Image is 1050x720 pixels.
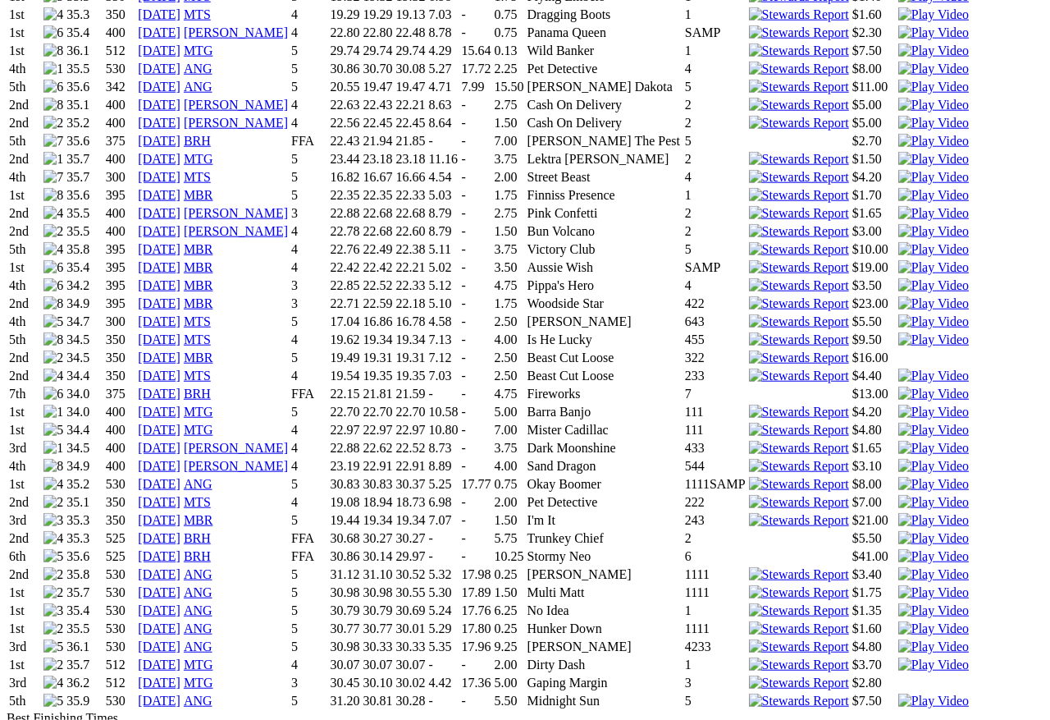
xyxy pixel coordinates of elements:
a: MBR [184,188,213,202]
img: Stewards Report [749,621,849,636]
a: ANG [184,62,212,76]
img: 8 [43,98,63,112]
img: 1 [43,62,63,76]
a: MTG [184,423,213,437]
img: 4 [43,676,63,690]
a: [DATE] [138,134,180,148]
td: 2nd [8,97,41,113]
img: Stewards Report [749,242,849,257]
a: View replay [898,206,969,220]
img: Stewards Report [749,98,849,112]
a: View replay [898,224,969,238]
img: Stewards Report [749,314,849,329]
a: MTS [184,369,211,383]
a: View replay [898,98,969,112]
img: Play Video [898,116,969,131]
img: Play Video [898,459,969,474]
td: - [461,7,492,23]
td: 4 [290,97,328,113]
a: MTG [184,405,213,419]
a: BRH [184,549,211,563]
img: 5 [43,423,63,438]
img: Play Video [898,640,969,654]
td: 400 [105,25,136,41]
a: [DATE] [138,25,180,39]
a: [PERSON_NAME] [184,441,288,455]
img: 8 [43,332,63,347]
img: Stewards Report [749,640,849,654]
a: [DATE] [138,387,180,401]
a: [DATE] [138,567,180,581]
img: Play Video [898,603,969,618]
img: 5 [43,640,63,654]
td: 19.29 [330,7,361,23]
img: Stewards Report [749,694,849,709]
td: 22.80 [330,25,361,41]
a: View replay [898,459,969,473]
a: [DATE] [138,477,180,491]
a: View replay [898,477,969,491]
a: View replay [898,62,969,76]
a: View replay [898,25,969,39]
td: 35.3 [66,7,103,23]
img: 6 [43,278,63,293]
a: [PERSON_NAME] [184,459,288,473]
a: [DATE] [138,260,180,274]
img: 6 [43,80,63,94]
img: Play Video [898,441,969,456]
a: View replay [898,640,969,654]
a: [DATE] [138,188,180,202]
img: Stewards Report [749,296,849,311]
td: 17.72 [461,61,492,77]
td: 4.71 [428,79,459,95]
td: 8.63 [428,97,459,113]
img: Play Video [898,549,969,564]
img: 4 [43,477,63,492]
td: 7.03 [428,7,459,23]
img: 4 [43,531,63,546]
a: [DATE] [138,658,180,672]
img: Stewards Report [749,477,849,492]
td: 0.75 [494,7,525,23]
img: 4 [43,242,63,257]
td: $7.50 [851,43,896,59]
a: View replay [898,621,969,635]
img: Play Video [898,531,969,546]
td: 19.47 [363,79,394,95]
td: 22.48 [395,25,427,41]
a: View replay [898,531,969,545]
td: Panama Queen [527,25,682,41]
a: View replay [898,387,969,401]
a: MBR [184,513,213,527]
td: 30.70 [363,61,394,77]
img: 3 [43,603,63,618]
a: [DATE] [138,640,180,654]
a: [DATE] [138,369,180,383]
a: View replay [898,513,969,527]
td: 5 [684,79,746,95]
a: [PERSON_NAME] [184,116,288,130]
img: Play Video [898,62,969,76]
img: Play Video [898,567,969,582]
img: Stewards Report [749,585,849,600]
td: 0.13 [494,43,525,59]
td: 19.13 [395,7,427,23]
img: 4 [43,206,63,221]
a: MTS [184,7,211,21]
img: Play Video [898,658,969,672]
img: Play Video [898,369,969,383]
a: View replay [898,332,969,346]
a: MTS [184,332,211,346]
a: [DATE] [138,549,180,563]
a: [PERSON_NAME] [184,224,288,238]
td: 19.29 [363,7,394,23]
a: View replay [898,188,969,202]
a: [DATE] [138,224,180,238]
td: 29.74 [330,43,361,59]
td: 35.4 [66,25,103,41]
img: Play Video [898,260,969,275]
td: Wild Banker [527,43,682,59]
td: 22.80 [363,25,394,41]
a: View replay [898,567,969,581]
a: MBR [184,260,213,274]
